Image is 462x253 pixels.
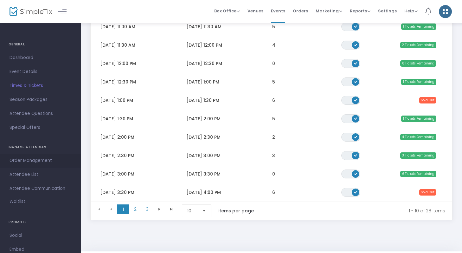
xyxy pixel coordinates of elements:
[10,96,71,104] span: Season Packages
[354,24,357,28] span: ON
[400,152,436,159] span: 3 Tickets Remaining
[10,231,71,240] span: Social
[218,208,254,214] label: items per page
[267,204,445,217] kendo-pager-info: 1 - 10 of 28 items
[354,117,357,120] span: ON
[100,79,136,85] span: [DATE] 12:30 PM
[141,204,153,214] span: Page 3
[354,153,357,156] span: ON
[186,152,221,159] span: [DATE] 3:00 PM
[316,8,342,14] span: Marketing
[10,68,71,76] span: Event Details
[354,80,357,83] span: ON
[400,42,436,48] span: 2 Tickets Remaining
[186,171,221,177] span: [DATE] 3:30 PM
[169,207,174,212] span: Go to the last page
[100,97,133,103] span: [DATE] 1:00 PM
[354,135,357,138] span: ON
[272,23,275,30] span: 5
[186,60,222,67] span: [DATE] 12:30 PM
[10,184,71,193] span: Attendee Communication
[354,190,357,193] span: ON
[9,141,72,154] h4: MANAGE ATTENDEES
[10,170,71,179] span: Attendee List
[354,172,357,175] span: ON
[419,97,436,103] span: Sold Out
[10,82,71,90] span: Times & Tickets
[271,3,285,19] span: Events
[401,116,436,122] span: 1 Tickets Remaining
[401,23,436,30] span: 1 Tickets Remaining
[214,8,240,14] span: Box Office
[100,152,134,159] span: [DATE] 2:30 PM
[293,3,308,19] span: Orders
[272,79,275,85] span: 5
[91,2,452,202] div: Data table
[100,134,134,140] span: [DATE] 2:00 PM
[9,38,72,51] h4: GENERAL
[419,189,436,196] span: Sold Out
[10,110,71,118] span: Attendee Questions
[272,134,275,140] span: 2
[153,204,165,214] span: Go to the next page
[247,3,263,19] span: Venues
[187,208,197,214] span: 10
[354,43,357,46] span: ON
[10,123,71,132] span: Special Offers
[186,189,221,196] span: [DATE] 4:00 PM
[354,98,357,101] span: ON
[272,171,275,177] span: 0
[272,116,275,122] span: 5
[400,60,436,67] span: 6 Tickets Remaining
[100,116,133,122] span: [DATE] 1:30 PM
[100,60,136,67] span: [DATE] 12:00 PM
[10,198,25,205] span: Waitlist
[100,171,134,177] span: [DATE] 3:00 PM
[165,204,177,214] span: Go to the last page
[157,207,162,212] span: Go to the next page
[10,156,71,165] span: Order Management
[117,204,129,214] span: Page 1
[401,79,436,85] span: 1 Tickets Remaining
[100,189,134,196] span: [DATE] 3:30 PM
[186,42,222,48] span: [DATE] 12:00 PM
[10,54,71,62] span: Dashboard
[378,3,397,19] span: Settings
[200,205,209,217] button: Select
[350,8,370,14] span: Reports
[100,42,135,48] span: [DATE] 11:30 AM
[186,116,221,122] span: [DATE] 2:00 PM
[186,97,219,103] span: [DATE] 1:30 PM
[272,97,275,103] span: 6
[400,171,436,177] span: 6 Tickets Remaining
[272,152,275,159] span: 3
[400,134,436,140] span: 4 Tickets Remaining
[272,42,275,48] span: 4
[272,60,275,67] span: 0
[404,8,418,14] span: Help
[354,61,357,64] span: ON
[100,23,135,30] span: [DATE] 11:00 AM
[186,23,221,30] span: [DATE] 11:30 AM
[9,216,72,229] h4: PROMOTE
[129,204,141,214] span: Page 2
[186,134,221,140] span: [DATE] 2:30 PM
[272,189,275,196] span: 6
[186,79,219,85] span: [DATE] 1:00 PM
